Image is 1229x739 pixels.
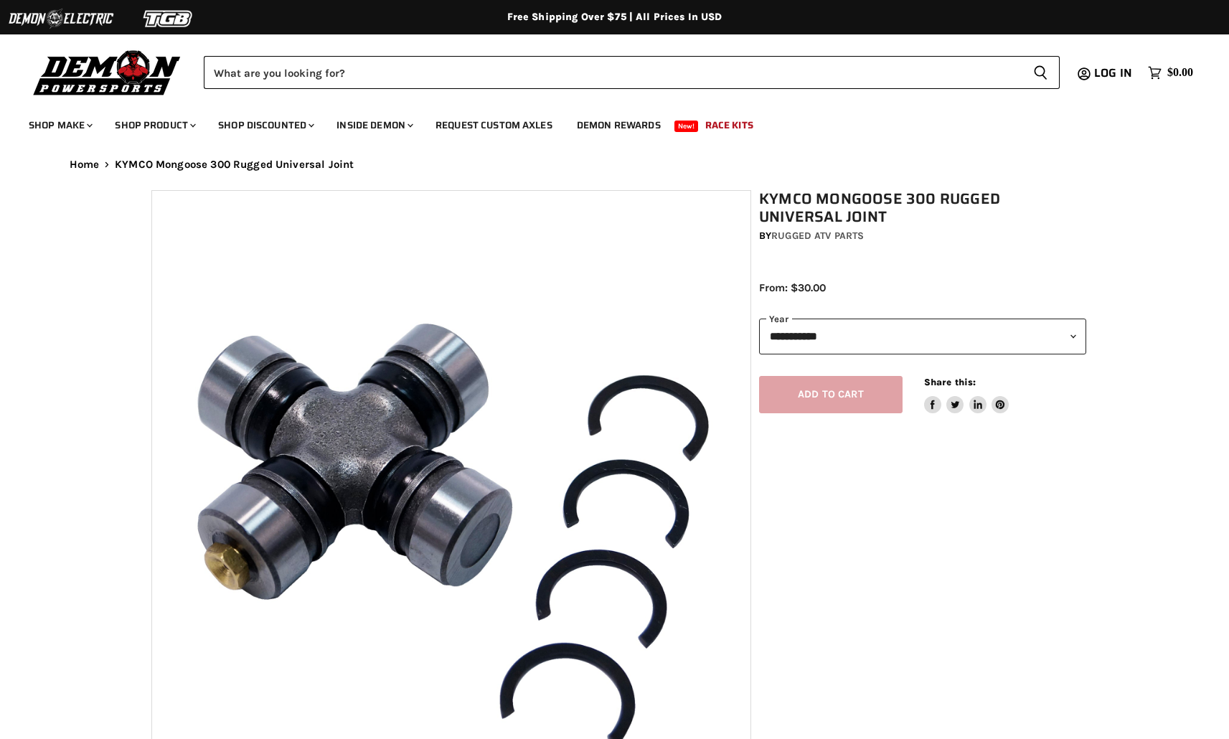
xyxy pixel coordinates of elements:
a: Demon Rewards [566,110,672,140]
img: Demon Powersports [29,47,186,98]
span: $0.00 [1167,66,1193,80]
select: year [759,319,1086,354]
span: KYMCO Mongoose 300 Rugged Universal Joint [115,159,354,171]
div: by [759,228,1086,244]
a: Home [70,159,100,171]
a: Shop Discounted [207,110,323,140]
a: Log in [1088,67,1141,80]
button: Search [1022,56,1060,89]
span: From: $30.00 [759,281,826,294]
form: Product [204,56,1060,89]
h1: KYMCO Mongoose 300 Rugged Universal Joint [759,190,1086,226]
span: New! [674,121,699,132]
a: Race Kits [694,110,764,140]
div: Free Shipping Over $75 | All Prices In USD [41,11,1189,24]
img: Demon Electric Logo 2 [7,5,115,32]
span: Share this: [924,377,976,387]
a: Rugged ATV Parts [771,230,864,242]
a: Shop Product [104,110,204,140]
span: Log in [1094,64,1132,82]
a: $0.00 [1141,62,1200,83]
aside: Share this: [924,376,1009,414]
a: Shop Make [18,110,101,140]
nav: Breadcrumbs [41,159,1189,171]
ul: Main menu [18,105,1190,140]
a: Request Custom Axles [425,110,563,140]
img: TGB Logo 2 [115,5,222,32]
a: Inside Demon [326,110,422,140]
input: Search [204,56,1022,89]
